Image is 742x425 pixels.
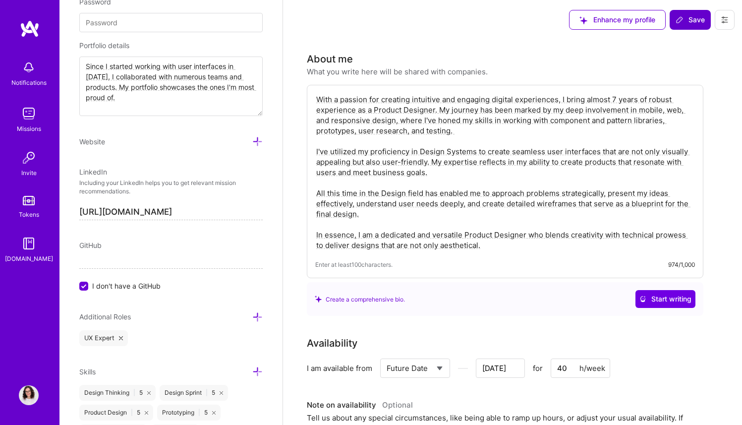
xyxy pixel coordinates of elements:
[79,330,128,346] div: UX Expert
[79,385,156,401] div: Design Thinking 5
[160,385,228,401] div: Design Sprint 5
[79,179,263,196] p: Including your LinkedIn helps you to get relevant mission recommendations.
[198,409,200,417] span: |
[92,281,161,291] span: I don't have a GitHub
[79,13,263,32] input: Password
[315,259,393,270] span: Enter at least 100 characters.
[307,336,357,351] div: Availability
[5,253,53,264] div: [DOMAIN_NAME]
[157,405,221,421] div: Prototyping 5
[79,241,102,249] span: GitHub
[206,389,208,397] span: |
[147,391,151,395] i: icon Close
[19,209,39,220] div: Tokens
[19,58,39,77] img: bell
[551,359,610,378] input: XX
[533,363,543,373] span: for
[307,363,372,373] div: I am available from
[79,367,96,376] span: Skills
[676,15,705,25] span: Save
[19,148,39,168] img: Invite
[382,400,413,410] span: Optional
[315,294,405,304] div: Create a comprehensive bio.
[79,137,105,146] span: Website
[307,52,353,66] div: About me
[569,10,666,30] button: Enhance my profile
[579,363,605,373] div: h/week
[579,16,587,24] i: icon SuggestedTeams
[19,385,39,405] img: User Avatar
[212,411,216,415] i: icon Close
[315,93,695,251] textarea: With a passion for creating intuitive and engaging digital experiences, I bring almost 7 years of...
[670,10,711,30] button: Save
[11,77,47,88] div: Notifications
[16,385,41,405] a: User Avatar
[635,290,695,308] button: Start writing
[131,409,133,417] span: |
[23,196,35,205] img: tokens
[220,391,223,395] i: icon Close
[79,312,131,321] span: Additional Roles
[119,336,123,340] i: icon Close
[79,168,107,176] span: LinkedIn
[307,398,413,413] div: Note on availability
[145,411,148,415] i: icon Close
[639,294,691,304] span: Start writing
[668,259,695,270] div: 974/1,000
[20,20,40,38] img: logo
[19,104,39,123] img: teamwork
[17,123,41,134] div: Missions
[639,296,646,303] i: icon CrystalBallWhite
[21,168,37,178] div: Invite
[79,405,153,421] div: Product Design 5
[315,296,322,303] i: icon SuggestedTeams
[457,363,469,374] i: icon HorizontalInLineDivider
[133,389,135,397] span: |
[579,15,655,25] span: Enhance my profile
[307,66,488,77] div: What you write here will be shared with companies.
[79,40,263,51] div: Portfolio details
[19,234,39,253] img: guide book
[79,57,263,116] textarea: Since I started working with user interfaces in [DATE], I collaborated with numerous teams and pr...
